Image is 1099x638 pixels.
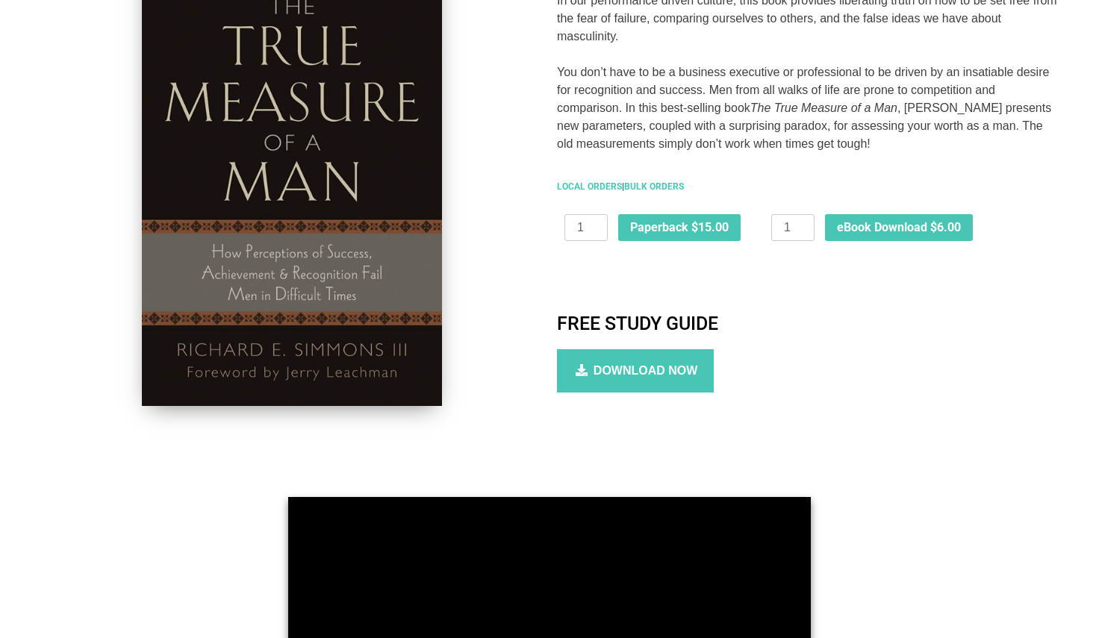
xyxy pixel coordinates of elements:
[618,214,741,241] button: Paperback $15.00
[825,214,973,241] button: eBook Download $6.00
[750,101,897,114] em: The True Measure of a Man
[771,214,815,241] input: Product quantity
[564,214,608,241] input: Product quantity
[594,364,698,378] span: DOWNLOAD NOW
[557,66,1051,150] span: You don’t have to be a business executive or professional to be driven by an insatiable desire fo...
[557,180,1057,193] p: |
[557,313,1057,334] h2: Free Study Guide
[624,181,684,192] a: BULK ORDERS
[557,181,622,192] a: LOCAL ORDERS
[630,222,729,234] span: Paperback $15.00
[837,222,961,234] span: eBook Download $6.00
